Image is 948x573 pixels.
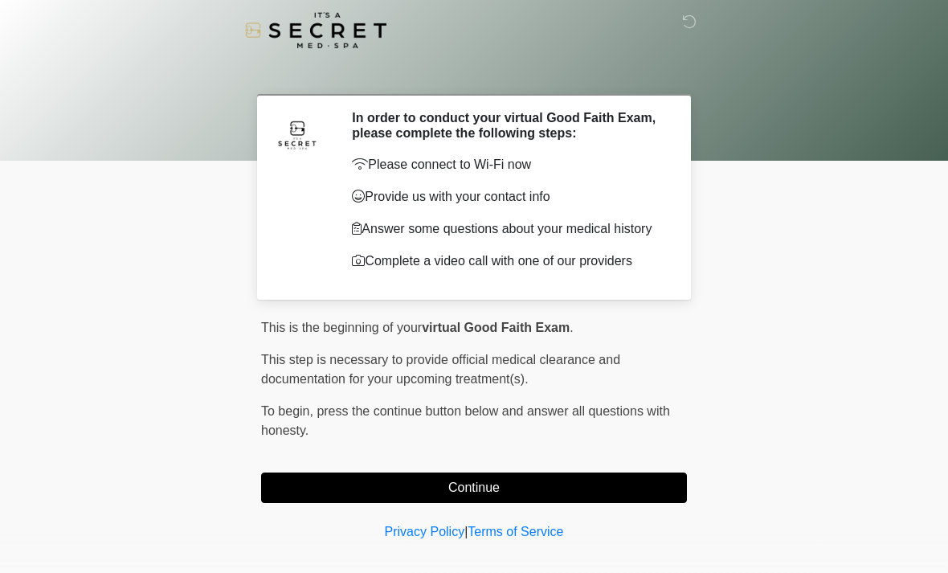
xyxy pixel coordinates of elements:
span: This is the beginning of your [261,321,422,334]
img: It's A Secret Med Spa Logo [245,12,386,48]
span: press the continue button below and answer all questions with honesty. [261,404,670,437]
span: This step is necessary to provide official medical clearance and documentation for your upcoming ... [261,353,620,386]
p: Provide us with your contact info [352,187,663,207]
a: Privacy Policy [385,525,465,538]
p: Complete a video call with one of our providers [352,252,663,271]
img: Agent Avatar [273,110,321,158]
p: Please connect to Wi-Fi now [352,155,663,174]
strong: virtual Good Faith Exam [422,321,570,334]
button: Continue [261,473,687,503]
h1: ‎ ‎ [249,58,699,88]
a: | [464,525,468,538]
p: Answer some questions about your medical history [352,219,663,239]
span: To begin, [261,404,317,418]
span: . [570,321,573,334]
h2: In order to conduct your virtual Good Faith Exam, please complete the following steps: [352,110,663,141]
a: Terms of Service [468,525,563,538]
